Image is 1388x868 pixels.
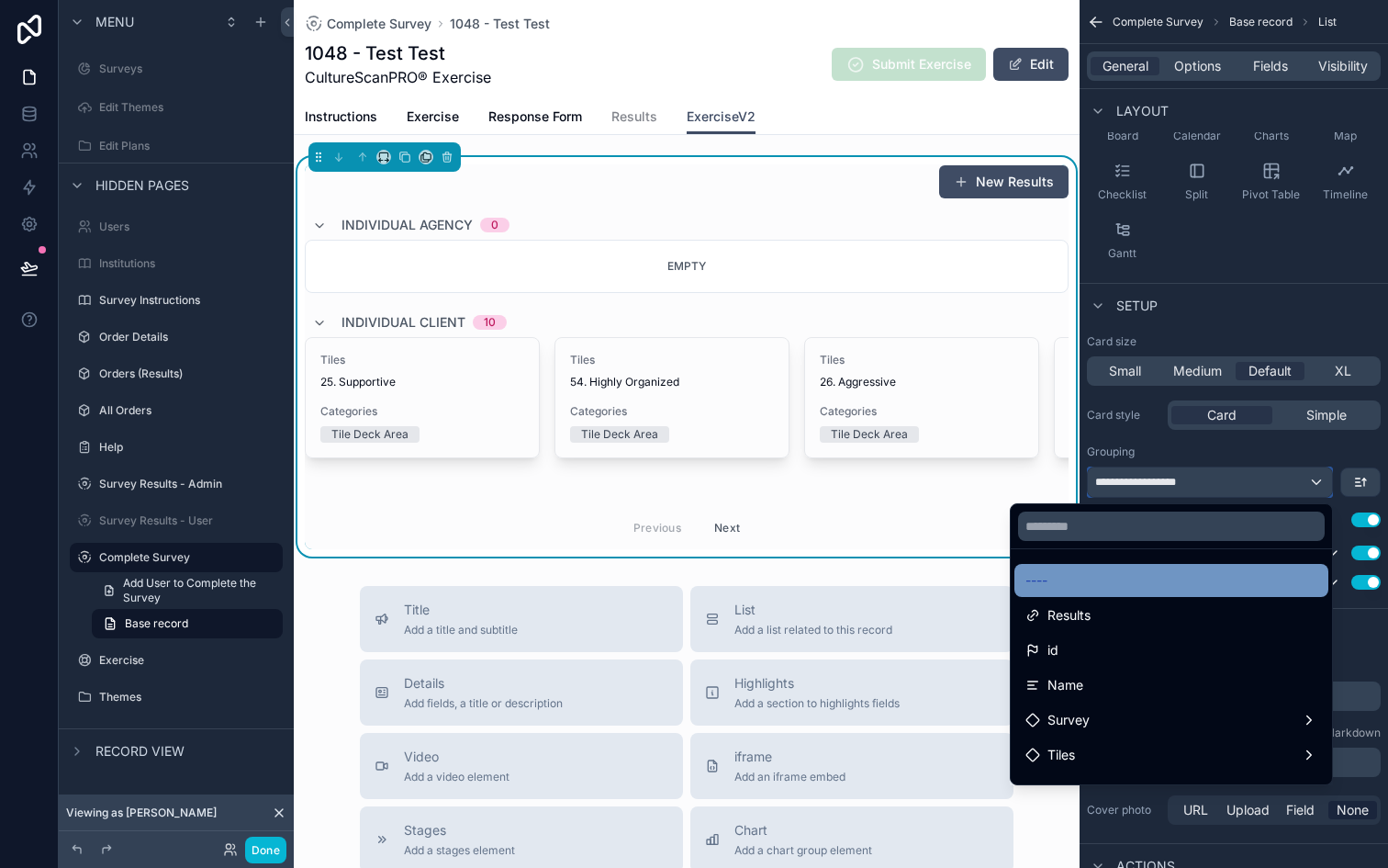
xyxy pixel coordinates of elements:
a: Response Form [488,100,582,137]
a: Results [611,100,657,137]
span: Categories [570,404,774,419]
span: Survey [1047,709,1090,731]
span: 25. Supportive [320,375,396,389]
button: TitleAdd a title and subtitle [360,586,683,652]
span: Title [404,601,518,619]
span: Stages [404,821,515,840]
span: Tiles [320,353,524,367]
span: ---- [1025,569,1047,592]
a: ExerciseV2 [687,100,756,135]
button: DetailsAdd fields, a title or description [360,659,683,726]
button: iframeAdd an iframe embed [690,733,1013,799]
span: Add a title and subtitle [404,623,518,637]
span: Results [1047,604,1091,626]
span: 54. Highly Organized [570,375,679,389]
button: ListAdd a list related to this record [690,586,1013,652]
span: Add a stages element [404,843,515,858]
span: Tiles [820,353,1024,367]
a: Exercise [407,100,459,137]
span: Highlights [734,674,900,693]
span: ExerciseV2 [687,107,756,126]
span: Response Form [488,107,582,126]
button: Next [701,513,753,542]
span: 26. Aggressive [820,375,896,389]
span: Categories [320,404,524,419]
span: List [734,601,892,619]
span: Name [1047,674,1083,696]
a: Complete Survey [305,15,431,33]
span: Add a chart group element [734,843,872,858]
span: Chart [734,821,872,840]
a: 1048 - Test Test [450,15,550,33]
span: Add a video element [404,770,509,784]
span: id [1047,639,1058,661]
span: Complete Survey [327,15,431,33]
a: Tiles26. AggressiveCategoriesTile Deck Area [804,337,1039,458]
span: CultureScanPRO® Exercise [305,66,491,88]
span: Categories [820,404,1024,419]
a: Instructions [305,100,377,137]
div: Tile Deck Area [331,426,409,443]
span: Tiles [1047,744,1075,766]
span: Tiles [570,353,774,367]
h1: 1048 - Test Test [305,40,491,66]
span: Individual Client [341,313,465,332]
span: Add a section to highlights fields [734,696,900,711]
span: Add a list related to this record [734,623,892,637]
div: Tile Deck Area [831,426,908,443]
span: Add fields, a title or description [404,696,563,711]
span: Details [404,674,563,693]
a: Tiles54. Highly OrganizedCategoriesTile Deck Area [554,337,789,458]
span: Results [611,107,657,126]
button: HighlightsAdd a section to highlights fields [690,659,1013,726]
div: 0 [491,218,498,232]
span: Instructions [305,107,377,126]
button: VideoAdd a video element [360,733,683,799]
button: Edit [993,48,1069,81]
span: iframe [734,748,845,766]
span: Individual Agency [341,216,473,234]
span: Categories [1047,779,1113,801]
a: Tiles25. SupportiveCategoriesTile Deck Area [305,337,540,458]
span: Video [404,748,509,766]
div: 10 [484,315,496,330]
span: Add an iframe embed [734,770,845,784]
button: New Results [939,165,1069,198]
div: Tile Deck Area [581,426,658,443]
span: Empty [667,259,706,273]
a: Tiles19. FairnessCategories [1054,337,1289,458]
span: Exercise [407,107,459,126]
